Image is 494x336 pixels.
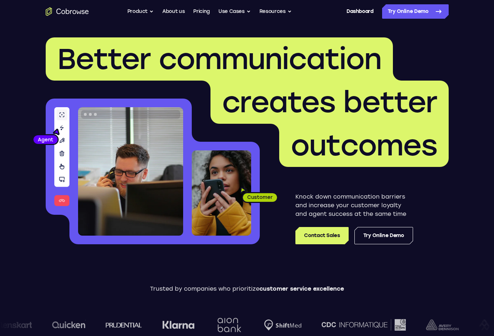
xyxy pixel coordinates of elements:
span: Better communication [57,42,381,76]
p: Knock down communication barriers and increase your customer loyalty and agent success at the sam... [295,192,413,218]
button: Use Cases [218,4,251,19]
img: Shiftmed [253,319,290,331]
img: Klarna [151,321,183,329]
button: Product [127,4,154,19]
img: prudential [95,322,131,328]
img: A customer support agent talking on the phone [78,107,183,236]
a: Try Online Demo [382,4,449,19]
img: A customer holding their phone [192,150,251,236]
a: About us [162,4,185,19]
img: CDC Informatique [311,319,395,330]
span: outcomes [291,128,437,163]
button: Resources [259,4,292,19]
span: customer service excellence [259,285,344,292]
span: creates better [222,85,437,119]
a: Pricing [193,4,210,19]
a: Try Online Demo [354,227,413,244]
a: Go to the home page [46,7,89,16]
a: Dashboard [346,4,373,19]
a: Contact Sales [295,227,348,244]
